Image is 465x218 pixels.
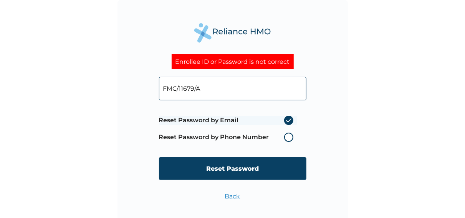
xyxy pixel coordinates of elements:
[194,23,271,43] img: Reliance Health's Logo
[225,193,240,200] a: Back
[159,112,297,146] span: Password reset method
[159,157,306,180] input: Reset Password
[159,133,297,142] label: Reset Password by Phone Number
[159,77,306,100] input: Your Enrollee ID or Email Address
[172,54,294,69] div: Enrollee ID or Password is not correct
[159,116,297,125] label: Reset Password by Email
